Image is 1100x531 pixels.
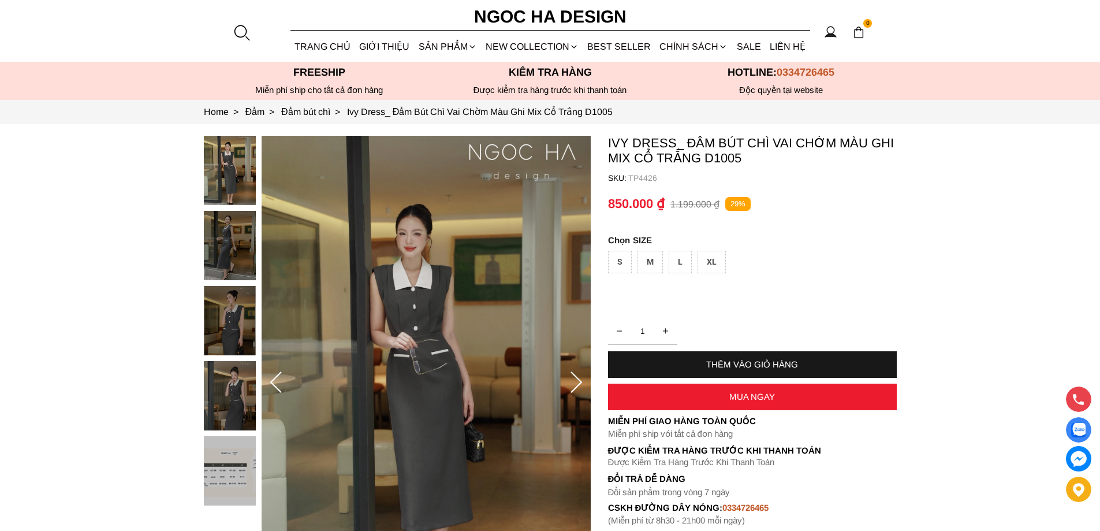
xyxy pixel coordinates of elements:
[204,85,435,95] div: Miễn phí ship cho tất cả đơn hàng
[628,173,897,183] p: TP4426
[583,31,655,62] a: BEST SELLER
[670,199,719,210] p: 1.199.000 ₫
[608,359,897,369] div: THÊM VÀO GIỎ HÀNG
[722,503,769,513] font: 0334726465
[204,66,435,79] p: Freeship
[608,503,723,513] font: cskh đường dây nóng:
[608,515,745,525] font: (Miễn phí từ 8h30 - 21h00 mỗi ngày)
[608,392,897,402] div: MUA NGAY
[204,286,256,355] img: Ivy Dress_ Đầm Bút Chì Vai Chờm Màu Ghi Mix Cổ Trắng D1005_mini_2
[732,31,765,62] a: SALE
[608,429,733,439] font: Miễn phí ship với tất cả đơn hàng
[608,136,897,166] p: Ivy Dress_ Đầm Bút Chì Vai Chờm Màu Ghi Mix Cổ Trắng D1005
[608,487,730,497] font: Đổi sản phẩm trong vòng 7 ngày
[698,251,726,273] div: XL
[655,31,732,62] div: Chính sách
[204,361,256,430] img: Ivy Dress_ Đầm Bút Chì Vai Chờm Màu Ghi Mix Cổ Trắng D1005_mini_3
[330,107,345,117] span: >
[435,85,666,95] p: Được kiểm tra hàng trước khi thanh toán
[669,251,692,273] div: L
[204,436,256,506] img: Ivy Dress_ Đầm Bút Chì Vai Chờm Màu Ghi Mix Cổ Trắng D1005_mini_4
[852,26,865,39] img: img-CART-ICON-ksit0nf1
[264,107,279,117] span: >
[347,107,613,117] a: Link to Ivy Dress_ Đầm Bút Chì Vai Chờm Màu Ghi Mix Cổ Trắng D1005
[637,251,663,273] div: M
[777,66,834,78] span: 0334726465
[666,85,897,95] h6: Độc quyền tại website
[608,416,756,426] font: Miễn phí giao hàng toàn quốc
[229,107,243,117] span: >
[464,3,637,31] a: Ngoc Ha Design
[509,66,592,78] font: Kiểm tra hàng
[608,320,677,343] input: Quantity input
[725,197,751,211] p: 29%
[666,66,897,79] p: Hotline:
[608,457,897,467] p: Được Kiểm Tra Hàng Trước Khi Thanh Toán
[290,31,355,62] a: TRANG CHỦ
[608,196,665,211] p: 850.000 ₫
[204,211,256,280] img: Ivy Dress_ Đầm Bút Chì Vai Chờm Màu Ghi Mix Cổ Trắng D1005_mini_1
[608,474,897,484] h6: Đổi trả dễ dàng
[1071,423,1086,437] img: Display image
[608,251,632,273] div: S
[608,235,897,245] p: SIZE
[1066,446,1091,471] a: messenger
[481,31,583,62] a: NEW COLLECTION
[204,136,256,205] img: Ivy Dress_ Đầm Bút Chì Vai Chờm Màu Ghi Mix Cổ Trắng D1005_mini_0
[608,445,897,456] p: Được Kiểm Tra Hàng Trước Khi Thanh Toán
[1066,417,1091,443] a: Display image
[765,31,810,62] a: LIÊN HỆ
[608,173,628,183] h6: SKU:
[414,31,481,62] div: SẢN PHẨM
[863,19,872,28] span: 0
[355,31,414,62] a: GIỚI THIỆU
[245,107,282,117] a: Link to Đầm
[204,107,245,117] a: Link to Home
[281,107,347,117] a: Link to Đầm bút chì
